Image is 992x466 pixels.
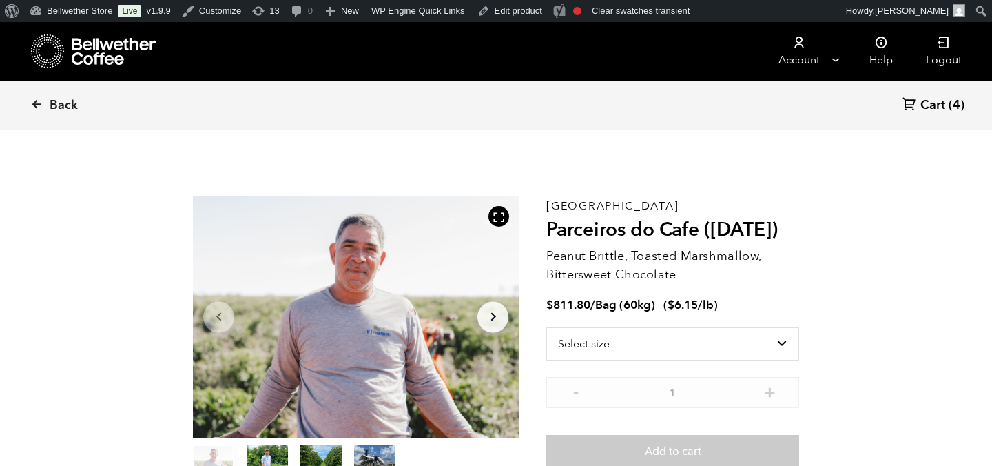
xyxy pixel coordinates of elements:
span: Back [50,97,78,114]
span: Bag (60kg) [595,297,655,313]
a: Cart (4) [902,97,964,115]
h2: Parceiros do Cafe ([DATE]) [546,219,799,242]
bdi: 811.80 [546,297,590,313]
span: $ [668,297,674,313]
span: ( ) [663,297,718,313]
bdi: 6.15 [668,297,698,313]
span: $ [546,297,553,313]
span: /lb [698,297,714,313]
span: [PERSON_NAME] [875,6,949,16]
p: Peanut Brittle, Toasted Marshmallow, Bittersweet Chocolate [546,247,799,284]
div: Focus keyphrase not set [573,7,581,15]
a: Account [756,22,841,81]
button: + [761,384,778,398]
span: (4) [949,97,964,114]
span: Cart [920,97,945,114]
a: Help [853,22,909,81]
span: / [590,297,595,313]
a: Live [118,5,141,17]
a: Logout [909,22,978,81]
button: - [567,384,584,398]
